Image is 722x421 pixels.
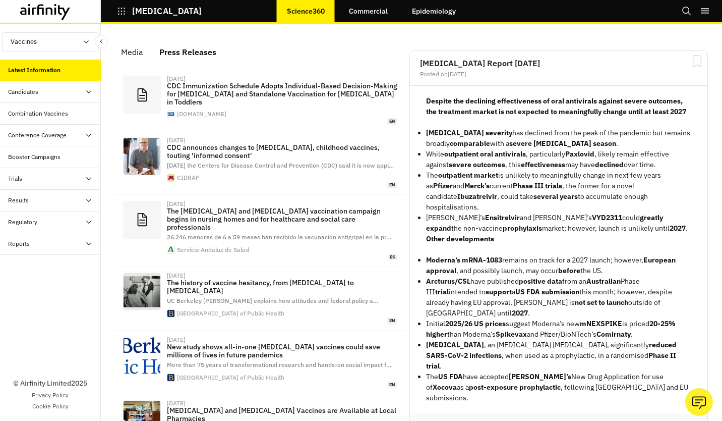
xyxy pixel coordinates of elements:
[509,372,571,381] strong: [PERSON_NAME]’s
[8,218,37,227] div: Regulatory
[580,319,622,328] strong: mNEXSPIKE
[592,213,622,222] strong: VYD2311
[167,337,186,343] div: [DATE]
[167,174,174,181] img: favicon.ico
[8,66,61,75] div: Latest Information
[420,59,697,67] h2: [MEDICAL_DATA] Report [DATE]
[469,383,561,392] strong: post-exposure prophylactic
[167,361,391,369] span: More than 75 years of transformational research and hands-on social impact f …
[426,128,512,137] strong: [MEDICAL_DATA] severity
[167,297,378,304] span: UC Berkeley [PERSON_NAME] explains how attitudes and federal policy a …
[503,224,542,233] strong: prophylaxis
[387,118,397,125] span: en
[450,139,490,148] strong: comparable
[420,71,697,77] div: Posted on [DATE]
[473,160,505,169] strong: outcomes
[115,331,405,394] a: [DATE]New study shows all-in-one [MEDICAL_DATA] vaccines could save millions of lives in future p...
[433,383,457,392] strong: Xocova
[167,343,397,359] p: New study shows all-in-one [MEDICAL_DATA] vaccines could save millions of lives in future pandemics
[167,76,186,82] div: [DATE]
[575,298,628,307] strong: not set to launch
[595,160,624,169] strong: declined
[117,3,202,20] button: [MEDICAL_DATA]
[515,287,579,296] strong: US FDA submission
[387,382,397,388] span: en
[167,273,186,279] div: [DATE]
[159,44,216,60] div: Press Releases
[167,279,397,295] p: The history of vaccine hesitancy, from [MEDICAL_DATA] to [MEDICAL_DATA]
[8,174,22,183] div: Trials
[387,182,397,188] span: en
[670,224,686,233] strong: 2027
[426,340,484,349] strong: [MEDICAL_DATA]
[32,391,69,400] a: Privacy Policy
[444,149,526,159] strong: outpatient oral antivirals
[521,160,565,169] strong: effectiveness
[426,255,502,265] strong: Moderna’s mRNA-1083
[533,192,578,201] strong: several years
[167,207,397,231] p: The [MEDICAL_DATA] and [MEDICAL_DATA] vaccination campaign begins in nursing homes and for health...
[167,143,397,160] p: CDC announces changes to [MEDICAL_DATA], childhood vaccines, touting 'informed consent'
[177,175,200,181] div: CIDRAP
[8,152,61,162] div: Booster Campaigns
[496,330,527,339] strong: Spikevax
[8,131,67,140] div: Conference Coverage
[486,287,512,296] strong: support
[433,181,453,190] strong: Pfizer
[426,255,691,276] p: remains on track for a 2027 launch; however, , and possibly launch, may occur the US.
[13,378,87,389] p: © Airfinity Limited 2025
[177,375,284,381] div: [GEOGRAPHIC_DATA] of Public Health
[2,32,99,51] button: Vaccines
[8,239,30,248] div: Reports
[485,213,520,222] strong: Ensitrelvir
[32,402,69,411] a: Cookie Policy
[167,111,174,118] img: favicon.ico
[8,87,38,96] div: Candidates
[124,273,160,310] img: Nurse_in_front_of_refrigerator_immunizing_seated_woman_1960s_16635882781-2048x1622-1.jpg
[457,192,497,201] strong: Ibuzatrelvir
[8,196,29,205] div: Results
[167,246,174,253] img: MARCA_PORTAL_SAS_ULTIMA_nueva.png
[426,128,691,149] p: has declined from the peak of the pandemic but remains broadly with a .
[167,162,394,169] span: [DATE] the Centers for Disease Control and Prevention (CDC) said it is now appl …
[435,287,449,296] strong: trial
[115,267,405,330] a: [DATE]The history of vaccine hesitancy, from [MEDICAL_DATA] to [MEDICAL_DATA]UC Berkeley [PERSON_...
[426,213,691,234] p: [PERSON_NAME]’s and [PERSON_NAME]’s could the non-vaccine market; however, launch is unlikely unt...
[167,82,397,106] p: CDC Immunization Schedule Adopts Individual-Based Decision-Making for [MEDICAL_DATA] and Standalo...
[519,277,562,286] strong: positive data
[287,7,325,15] p: Science360
[565,149,594,159] strong: Paxlovid
[95,35,108,48] button: Close Sidebar
[177,111,226,117] div: [DOMAIN_NAME]
[426,340,691,372] p: , an [MEDICAL_DATA] [MEDICAL_DATA], significantly , when used as a prophylactic, in a randomised .
[426,276,691,319] p: have published from an Phase III intended to a this month; however, despite already having EU app...
[464,181,490,190] strong: Merck’s
[509,139,616,148] strong: severe [MEDICAL_DATA] season
[115,70,405,131] a: [DATE]CDC Immunization Schedule Adopts Individual-Based Decision-Making for [MEDICAL_DATA] and St...
[177,310,284,317] div: [GEOGRAPHIC_DATA] of Public Health
[691,55,703,68] svg: Bookmark Report
[167,233,391,241] span: 26.246 menores de 6 a 59 meses han recibido la vacunación antigripal en la pr …
[121,44,143,60] div: Media
[167,137,186,143] div: [DATE]
[167,201,186,207] div: [DATE]
[426,372,691,403] p: The have accepted New Drug Application for use of as a , following [GEOGRAPHIC_DATA] and EU submi...
[132,7,202,16] p: [MEDICAL_DATA]
[387,318,397,324] span: en
[682,3,692,20] button: Search
[685,388,713,416] button: Ask our analysts
[449,160,471,169] strong: severe
[124,138,160,175] img: iStock-2190554549.jpg
[438,171,498,180] strong: outpatient market
[438,372,463,381] strong: US FDA
[167,400,186,406] div: [DATE]
[558,266,580,275] strong: before
[115,195,405,267] a: [DATE]The [MEDICAL_DATA] and [MEDICAL_DATA] vaccination campaign begins in nursing homes and for ...
[513,181,562,190] strong: Phase III trials
[124,337,160,374] img: rebrand-logo-bph.png
[426,96,686,116] strong: Despite the declining effectiveness of oral antivirals against severe outcomes, the treatment mar...
[426,277,470,286] strong: Arcturus/CSL
[512,308,528,318] strong: 2027
[445,319,506,328] strong: 2025/26 US prices
[177,247,249,253] div: Servicio Andaluz de Salud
